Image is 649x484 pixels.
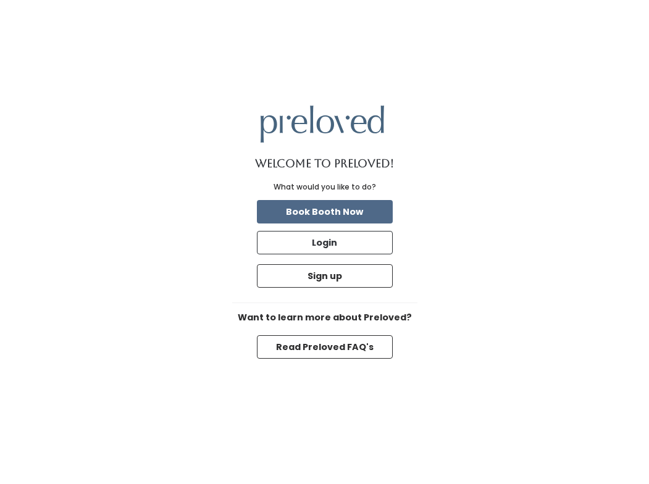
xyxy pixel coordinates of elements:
[232,313,417,323] h6: Want to learn more about Preloved?
[257,264,393,288] button: Sign up
[257,231,393,254] button: Login
[274,181,376,193] div: What would you like to do?
[257,200,393,223] button: Book Booth Now
[261,106,384,142] img: preloved logo
[254,228,395,257] a: Login
[255,157,394,170] h1: Welcome to Preloved!
[257,335,393,359] button: Read Preloved FAQ's
[254,262,395,290] a: Sign up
